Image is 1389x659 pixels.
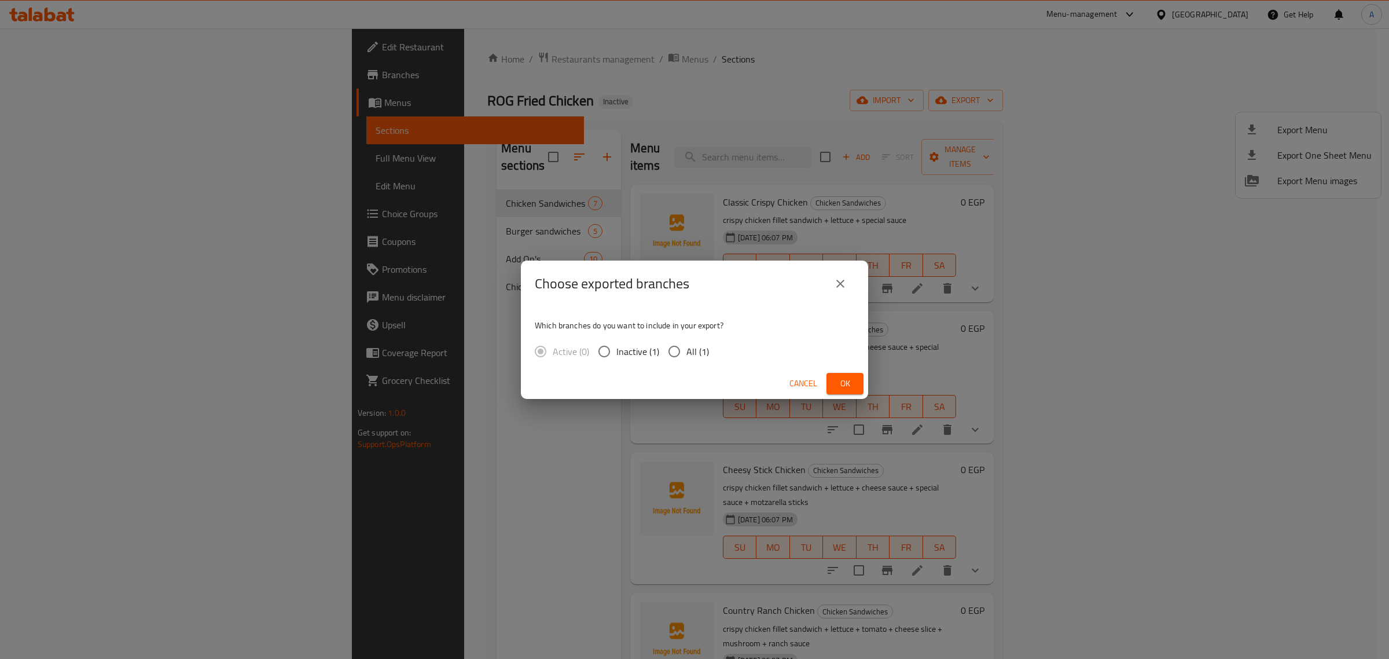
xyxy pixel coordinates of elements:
span: Active (0) [553,345,589,358]
button: Cancel [785,373,822,394]
button: close [826,270,854,298]
p: Which branches do you want to include in your export? [535,320,854,331]
h2: Choose exported branches [535,274,689,293]
span: Ok [836,376,854,391]
span: Cancel [789,376,817,391]
button: Ok [826,373,863,394]
span: All (1) [686,345,709,358]
span: Inactive (1) [616,345,659,358]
